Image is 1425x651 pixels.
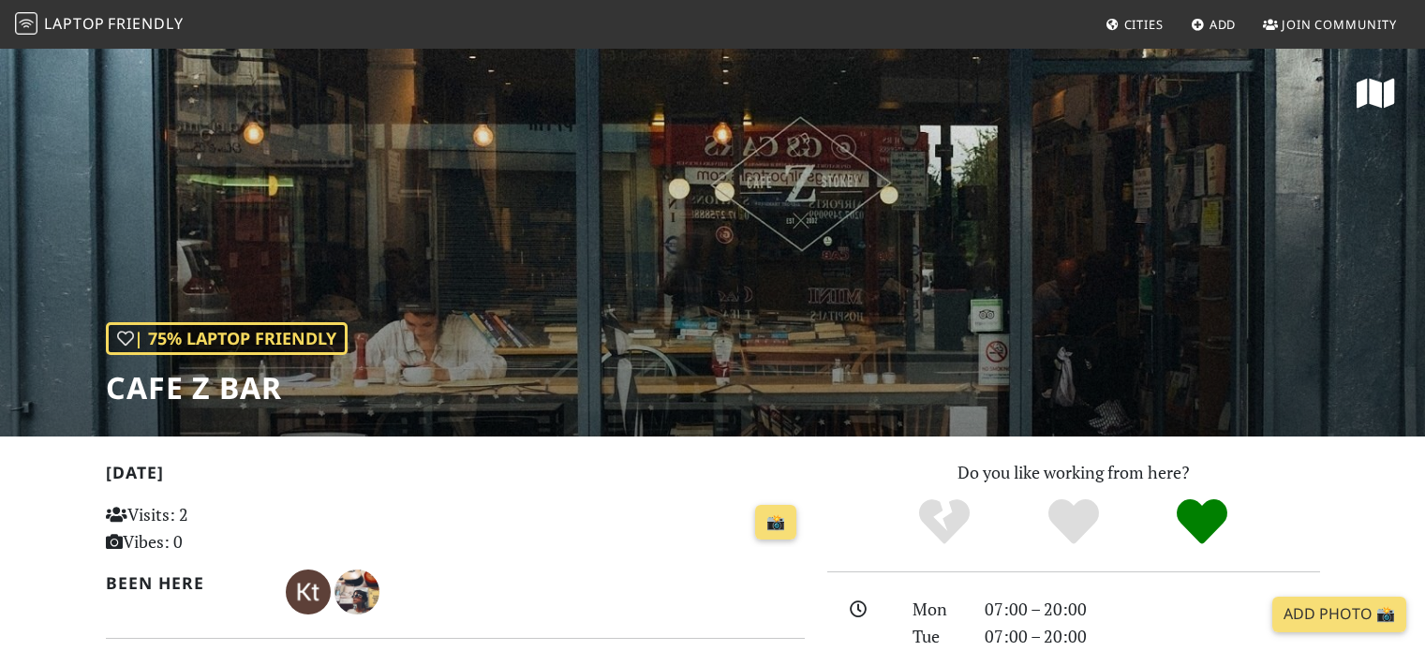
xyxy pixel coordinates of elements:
p: Do you like working from here? [827,459,1320,486]
div: Definitely! [1137,496,1267,548]
div: Mon [901,596,972,623]
div: Yes [1009,496,1138,548]
div: No [880,496,1009,548]
span: Laptop [44,13,105,34]
span: Cities [1124,16,1164,33]
img: 1298-cigdem.jpg [334,570,379,614]
a: Add [1183,7,1244,41]
a: 📸 [755,505,796,540]
div: | 75% Laptop Friendly [106,322,348,355]
span: Add [1210,16,1237,33]
div: Tue [901,623,972,650]
span: Join Community [1282,16,1397,33]
h2: [DATE] [106,463,805,490]
span: Cigdem Boru [334,579,379,601]
span: Kt G [286,579,334,601]
h1: Cafe Z Bar [106,370,348,406]
a: Join Community [1255,7,1404,41]
span: Friendly [108,13,183,34]
a: Add Photo 📸 [1272,597,1406,632]
div: 07:00 – 20:00 [973,623,1331,650]
a: LaptopFriendly LaptopFriendly [15,8,184,41]
div: 07:00 – 20:00 [973,596,1331,623]
img: LaptopFriendly [15,12,37,35]
h2: Been here [106,573,264,593]
img: 2708-kt.jpg [286,570,331,614]
p: Visits: 2 Vibes: 0 [106,501,324,555]
a: Cities [1098,7,1171,41]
